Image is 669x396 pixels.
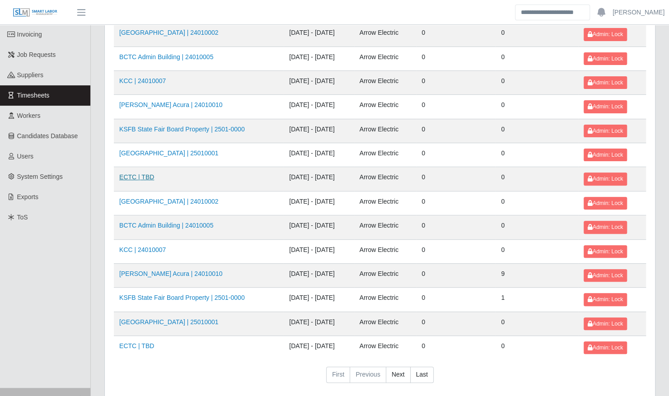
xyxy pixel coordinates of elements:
span: Exports [17,193,38,200]
a: [GEOGRAPHIC_DATA] | 25010001 [119,149,218,157]
button: Admin: Lock [584,149,627,161]
span: ToS [17,214,28,221]
span: Admin: Lock [588,321,623,327]
td: 0 [416,22,496,47]
button: Admin: Lock [584,100,627,113]
span: Admin: Lock [588,200,623,206]
span: Users [17,153,34,160]
button: Admin: Lock [584,245,627,258]
td: Arrow Electric [354,312,416,335]
span: Job Requests [17,51,56,58]
button: Admin: Lock [584,172,627,185]
td: Arrow Electric [354,47,416,70]
td: [DATE] - [DATE] [284,47,354,70]
a: [GEOGRAPHIC_DATA] | 25010001 [119,318,218,326]
a: KSFB State Fair Board Property | 2501-0000 [119,294,245,301]
td: Arrow Electric [354,143,416,167]
button: Admin: Lock [584,28,627,41]
a: KCC | 24010007 [119,77,166,84]
td: [DATE] - [DATE] [284,70,354,94]
img: SLM Logo [13,8,58,18]
a: ECTC | TBD [119,342,154,349]
td: 0 [416,47,496,70]
span: System Settings [17,173,63,180]
span: Admin: Lock [588,31,623,37]
button: Admin: Lock [584,293,627,306]
td: Arrow Electric [354,239,416,263]
a: KSFB State Fair Board Property | 2501-0000 [119,126,245,133]
td: 0 [416,263,496,287]
button: Admin: Lock [584,52,627,65]
td: Arrow Electric [354,336,416,360]
span: Invoicing [17,31,42,38]
td: [DATE] - [DATE] [284,263,354,287]
span: Admin: Lock [588,345,623,351]
td: Arrow Electric [354,288,416,312]
td: 0 [416,239,496,263]
span: Admin: Lock [588,176,623,182]
td: Arrow Electric [354,215,416,239]
td: 0 [416,191,496,215]
button: Admin: Lock [584,269,627,282]
td: [DATE] - [DATE] [284,215,354,239]
td: 0 [416,167,496,191]
td: 0 [496,119,578,143]
td: [DATE] - [DATE] [284,167,354,191]
td: [DATE] - [DATE] [284,22,354,47]
td: 0 [416,312,496,335]
span: Admin: Lock [588,79,623,86]
a: [GEOGRAPHIC_DATA] | 24010002 [119,198,218,205]
a: BCTC Admin Building | 24010005 [119,222,213,229]
td: 9 [496,263,578,287]
a: [PERSON_NAME] Acura | 24010010 [119,101,223,108]
td: Arrow Electric [354,167,416,191]
td: 0 [496,191,578,215]
td: [DATE] - [DATE] [284,288,354,312]
span: Admin: Lock [588,128,623,134]
span: Admin: Lock [588,103,623,110]
nav: pagination [114,367,646,390]
td: 0 [416,215,496,239]
td: 0 [416,119,496,143]
a: [PERSON_NAME] Acura | 24010010 [119,270,223,277]
td: Arrow Electric [354,191,416,215]
input: Search [515,5,590,20]
a: ECTC | TBD [119,173,154,181]
td: 0 [496,143,578,167]
span: Candidates Database [17,132,78,140]
td: 0 [496,95,578,119]
span: Suppliers [17,71,43,79]
td: 0 [416,70,496,94]
td: 0 [416,143,496,167]
td: [DATE] - [DATE] [284,191,354,215]
button: Admin: Lock [584,125,627,137]
td: Arrow Electric [354,22,416,47]
a: BCTC Admin Building | 24010005 [119,53,213,61]
td: 0 [496,22,578,47]
td: 1 [496,288,578,312]
button: Admin: Lock [584,317,627,330]
td: [DATE] - [DATE] [284,336,354,360]
td: [DATE] - [DATE] [284,312,354,335]
span: Admin: Lock [588,152,623,158]
td: 0 [496,47,578,70]
td: [DATE] - [DATE] [284,239,354,263]
td: 0 [496,239,578,263]
td: 0 [416,336,496,360]
td: 0 [496,215,578,239]
td: Arrow Electric [354,263,416,287]
a: Last [410,367,434,383]
td: 0 [496,70,578,94]
span: Admin: Lock [588,296,623,303]
td: [DATE] - [DATE] [284,143,354,167]
button: Admin: Lock [584,197,627,210]
span: Admin: Lock [588,56,623,62]
button: Admin: Lock [584,76,627,89]
a: Next [386,367,411,383]
span: Admin: Lock [588,248,623,255]
span: Admin: Lock [588,272,623,279]
td: 0 [416,95,496,119]
a: [PERSON_NAME] [613,8,664,17]
td: 0 [416,288,496,312]
td: [DATE] - [DATE] [284,95,354,119]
